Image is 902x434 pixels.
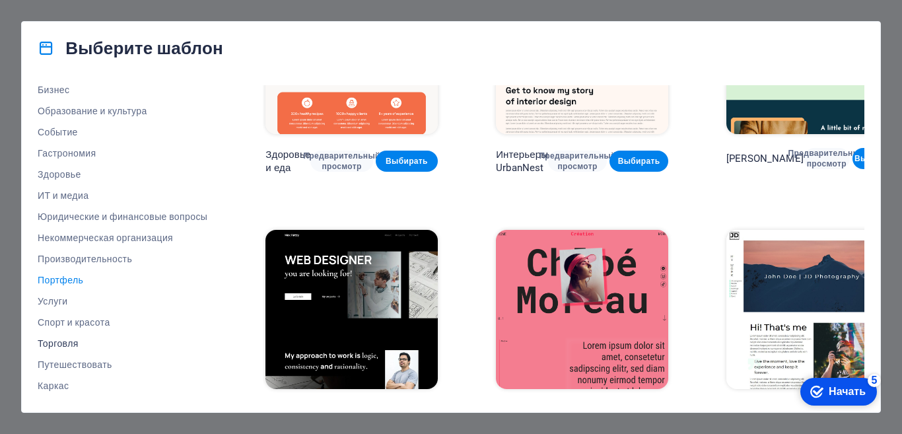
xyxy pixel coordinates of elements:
[38,333,207,354] button: Торговля
[38,106,147,116] font: Образование и культура
[38,100,207,122] button: Образование и культура
[38,143,207,164] button: Гастрономия
[38,296,67,307] font: Услуги
[38,164,207,185] button: Здоровье
[854,154,897,163] font: Выбирать
[38,206,207,227] button: Юридические и финансовые вопросы
[38,190,88,201] font: ИТ и медиа
[38,270,207,291] button: Портфель
[539,151,615,171] font: Предварительный просмотр
[804,148,850,169] button: Предварительный просмотр
[38,359,112,370] font: Путешествовать
[852,148,899,169] button: Выбирать
[38,85,69,95] font: Бизнес
[38,233,173,243] font: Некоммерческая организация
[496,149,548,174] font: Интерьеры UrbanNest
[38,148,96,159] font: Гастрономия
[38,317,110,328] font: Спорт и красота
[726,230,899,388] img: JD Фотография
[303,151,380,171] font: Предварительный просмотр
[38,127,78,137] font: Событие
[38,275,83,285] font: Портфель
[38,254,132,264] font: Производительность
[38,312,207,333] button: Спорт и красота
[548,151,607,172] button: Предварительный просмотр
[38,169,81,180] font: Здоровье
[38,338,79,349] font: Торговля
[386,157,428,166] font: Выбирать
[265,230,438,388] img: Макс Хаци
[310,151,372,172] button: Предварительный просмотр
[38,79,207,100] button: Бизнес
[38,211,207,222] font: Юридические и финансовые вопросы
[38,122,207,143] button: Событие
[38,380,69,391] font: Каркас
[618,157,660,166] font: Выбирать
[38,185,207,206] button: ИТ и медиа
[38,375,207,396] button: Каркас
[265,149,310,174] font: Здоровье и еда
[38,248,207,270] button: Производительность
[609,151,668,172] button: Выбирать
[376,151,438,172] button: Выбирать
[496,230,668,388] img: Создание
[794,371,882,411] iframe: To enrich screen reader interactions, please activate Accessibility in Grammarly extension settings
[65,38,223,58] font: Выберите шаблон
[38,354,207,375] button: Путешествовать
[788,149,865,168] font: Предварительный просмотр
[38,227,207,248] button: Некоммерческая организация
[726,153,804,164] font: [PERSON_NAME]
[38,291,207,312] button: Услуги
